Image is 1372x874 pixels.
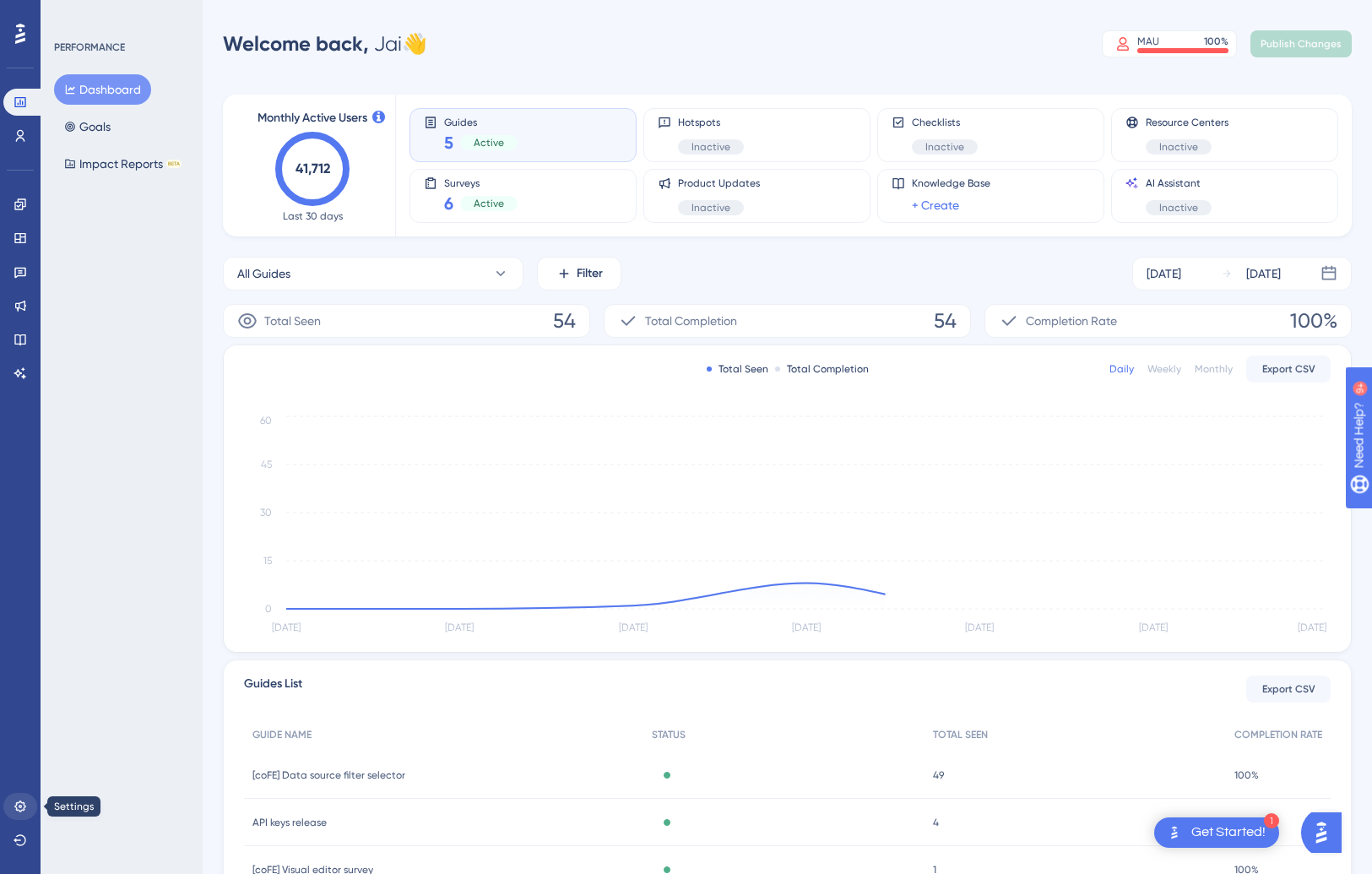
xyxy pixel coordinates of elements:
[1159,201,1198,214] span: Inactive
[912,176,990,190] span: Knowledge Base
[1262,362,1315,376] span: Export CSV
[537,257,621,290] button: Filter
[1262,682,1315,696] span: Export CSV
[1298,622,1326,633] tspan: [DATE]
[252,728,312,741] span: GUIDE NAME
[691,140,730,154] span: Inactive
[933,728,988,741] span: TOTAL SEEN
[1146,176,1212,190] span: AI Assistant
[166,160,182,168] div: BETA
[54,41,125,54] div: PERFORMANCE
[1154,817,1279,848] div: Open Get Started! checklist, remaining modules: 1
[1109,362,1134,376] div: Daily
[965,622,994,633] tspan: [DATE]
[1146,116,1228,129] span: Resource Centers
[934,307,957,334] span: 54
[792,622,821,633] tspan: [DATE]
[707,362,768,376] div: Total Seen
[54,111,121,142] button: Goals
[263,555,272,567] tspan: 15
[265,603,272,615] tspan: 0
[1147,263,1181,284] div: [DATE]
[444,131,453,155] span: 5
[691,201,730,214] span: Inactive
[1195,362,1233,376] div: Monthly
[1246,263,1281,284] div: [DATE]
[1191,823,1266,842] div: Get Started!
[933,768,944,782] span: 49
[296,160,330,176] text: 41,712
[474,136,504,149] span: Active
[244,674,302,704] span: Guides List
[678,176,760,190] span: Product Updates
[283,209,343,223] span: Last 30 days
[912,116,978,129] span: Checklists
[1139,622,1168,633] tspan: [DATE]
[261,459,272,470] tspan: 45
[1250,30,1352,57] button: Publish Changes
[678,116,744,129] span: Hotspots
[264,311,321,331] span: Total Seen
[1246,356,1331,383] button: Export CSV
[553,307,576,334] span: 54
[272,622,301,633] tspan: [DATE]
[252,816,327,829] span: API keys release
[577,263,603,284] span: Filter
[1234,768,1259,782] span: 100%
[474,197,504,210] span: Active
[223,31,369,56] span: Welcome back,
[252,768,405,782] span: [coFE] Data source filter selector
[1234,816,1259,829] span: 100%
[1290,307,1337,334] span: 100%
[619,622,648,633] tspan: [DATE]
[1246,676,1331,703] button: Export CSV
[237,263,290,284] span: All Guides
[933,816,939,829] span: 4
[444,176,518,188] span: Surveys
[260,507,272,518] tspan: 30
[444,116,518,128] span: Guides
[912,195,959,215] a: + Create
[444,192,453,215] span: 6
[1026,311,1117,331] span: Completion Rate
[54,149,192,179] button: Impact ReportsBETA
[223,257,523,290] button: All Guides
[775,362,869,376] div: Total Completion
[40,4,106,24] span: Need Help?
[258,108,367,128] span: Monthly Active Users
[645,311,737,331] span: Total Completion
[1147,362,1181,376] div: Weekly
[1234,728,1322,741] span: COMPLETION RATE
[115,8,125,22] div: 9+
[445,622,474,633] tspan: [DATE]
[1301,807,1352,858] iframe: UserGuiding AI Assistant Launcher
[652,728,686,741] span: STATUS
[54,74,151,105] button: Dashboard
[223,30,427,57] div: Jai 👋
[925,140,964,154] span: Inactive
[1261,37,1342,51] span: Publish Changes
[260,415,272,426] tspan: 60
[1264,813,1279,828] div: 1
[1204,35,1228,48] div: 100 %
[1164,822,1185,843] img: launcher-image-alternative-text
[1137,35,1159,48] div: MAU
[1159,140,1198,154] span: Inactive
